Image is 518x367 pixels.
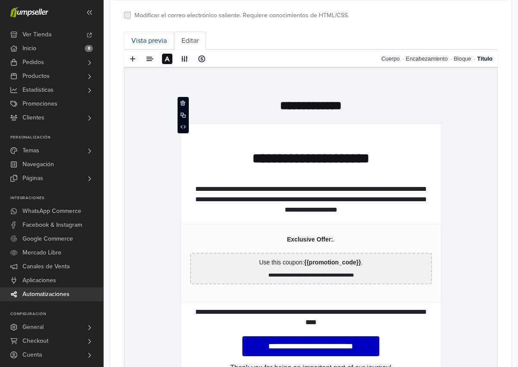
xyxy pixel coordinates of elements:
strong: {{store_name}} [162,307,211,314]
a: Título [477,50,493,68]
span: Ver Tienda [22,28,51,42]
span: Estadísticas [22,83,54,97]
p: If you wish to unsubscribe from these emails please update your preferences at the [80,330,293,346]
p: Integraciones [10,196,103,201]
span: Inicio [22,42,36,55]
p: Thank you for being an important part of our journey! [66,295,308,306]
span: Mercado Libre [22,246,61,260]
span: Facebook & Instagram [22,218,82,232]
span: Aplicaciones [22,274,56,287]
p: Use this coupon: . [71,190,302,200]
a: Bloque [454,50,477,68]
span: Páginas [22,171,43,185]
p: Configuración [10,312,103,317]
a: Cuerpo [381,50,406,68]
span: Cuenta [22,348,42,362]
span: Clientes [22,111,44,125]
span: Automatizaciones [22,287,70,301]
span: Checkout [22,334,48,348]
span: Promociones [22,97,57,111]
span: Temas [22,144,39,158]
span: Google Commerce [22,232,73,246]
strong: Exclusive Offer: [162,168,209,175]
p: in our store. [196,339,228,346]
span: Navegación [22,158,54,171]
span: General [22,320,44,334]
span: WhatsApp Commerce [22,204,81,218]
a: customer profile [153,339,196,346]
span: Productos [22,69,50,83]
a: Encabezamiento [406,50,454,68]
a: Editar [174,32,206,50]
span: 8 [85,45,93,52]
label: Modificar el correo electrónico saliente. Requiere conocimientos de HTML/CSS. [134,11,349,20]
strong: {{promotion_code}} [180,191,236,198]
span: Canales de Venta [22,260,70,274]
p: . [66,167,308,177]
a: Vista previa [124,32,174,50]
p: Personalización [10,135,103,140]
span: Pedidos [22,55,44,69]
